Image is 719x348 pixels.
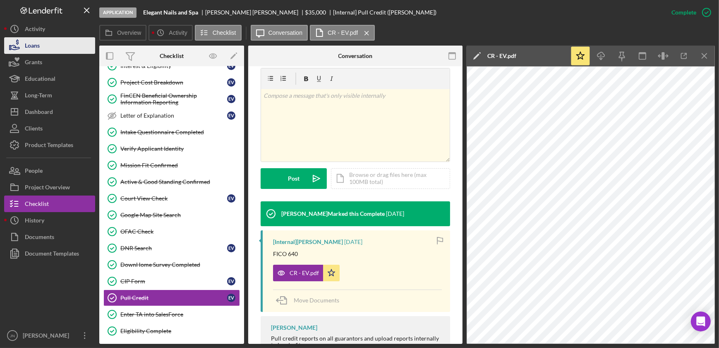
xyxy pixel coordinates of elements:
[227,111,235,120] div: E V
[25,120,43,139] div: Clients
[691,312,711,331] div: Open Intercom Messenger
[227,244,235,252] div: E V
[268,29,303,36] label: Conversation
[160,53,184,59] div: Checklist
[120,261,240,268] div: DownHome Survey Completed
[4,327,95,344] button: JN[PERSON_NAME]
[103,323,240,339] a: Eligibility Complete
[10,333,15,338] text: JN
[25,212,44,231] div: History
[273,239,343,245] div: [Internal] [PERSON_NAME]
[487,53,516,59] div: CR - EV.pdf
[103,107,240,124] a: Letter of ExplanationEV
[251,25,308,41] button: Conversation
[310,25,375,41] button: CR - EV.pdf
[333,9,436,16] div: [Internal] Pull Credit ([PERSON_NAME])
[4,229,95,245] button: Documents
[99,7,137,18] div: Application
[25,54,42,72] div: Grants
[281,210,385,217] div: [PERSON_NAME] Marked this Complete
[120,311,240,318] div: Enter TA into SalesForce
[4,37,95,54] button: Loans
[4,54,95,70] button: Grants
[120,245,227,251] div: DNR Search
[4,212,95,229] a: History
[120,112,227,119] div: Letter of Explanation
[120,212,240,218] div: Google Map Site Search
[671,4,696,21] div: Complete
[227,277,235,285] div: E V
[25,21,45,39] div: Activity
[103,207,240,223] a: Google Map Site Search
[25,229,54,247] div: Documents
[120,79,227,86] div: Project Cost Breakdown
[25,196,49,214] div: Checklist
[25,162,43,181] div: People
[103,190,240,207] a: Court View CheckEV
[4,120,95,137] button: Clients
[103,140,240,157] a: Verify Applicant Identity
[103,223,240,240] a: OFAC Check
[103,174,240,190] a: Active & Good Standing Confirmed
[25,137,73,155] div: Product Templates
[25,179,70,198] div: Project Overview
[103,157,240,174] a: Mission Fit Confirmed
[120,328,240,334] div: Eligibility Complete
[213,29,236,36] label: Checklist
[4,21,95,37] button: Activity
[25,70,55,89] div: Educational
[273,290,348,311] button: Move Documents
[103,256,240,273] a: DownHome Survey Completed
[120,295,227,301] div: Pull Credit
[663,4,715,21] button: Complete
[4,70,95,87] button: Educational
[21,327,74,346] div: [PERSON_NAME]
[25,245,79,264] div: Document Templates
[294,297,339,304] span: Move Documents
[4,104,95,120] button: Dashboard
[344,239,362,245] time: 2025-09-17 19:18
[4,162,95,179] button: People
[205,9,305,16] div: [PERSON_NAME] [PERSON_NAME]
[290,270,319,276] div: CR - EV.pdf
[4,179,95,196] button: Project Overview
[117,29,141,36] label: Overview
[271,324,317,331] div: [PERSON_NAME]
[149,25,192,41] button: Activity
[103,124,240,140] a: Intake Questionnaire Completed
[25,104,53,122] div: Dashboard
[273,249,298,259] p: FICO 640
[195,25,242,41] button: Checklist
[25,87,52,106] div: Long-Term
[103,306,240,323] a: Enter TA into SalesForce
[386,210,404,217] time: 2025-09-17 19:18
[120,179,240,185] div: Active & Good Standing Confirmed
[99,25,146,41] button: Overview
[227,95,235,103] div: E V
[227,194,235,203] div: E V
[4,245,95,262] button: Document Templates
[120,92,227,106] div: FinCEN Beneficial Ownership Information Reporting
[103,290,240,306] a: Pull CreditEV
[120,129,240,135] div: Intake Questionnaire Completed
[25,37,40,56] div: Loans
[261,168,327,189] button: Post
[103,240,240,256] a: DNR SearchEV
[120,228,240,235] div: OFAC Check
[4,137,95,153] button: Product Templates
[120,195,227,202] div: Court View Check
[120,278,227,285] div: CIP Form
[103,91,240,107] a: FinCEN Beneficial Ownership Information ReportingEV
[120,162,240,169] div: Mission Fit Confirmed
